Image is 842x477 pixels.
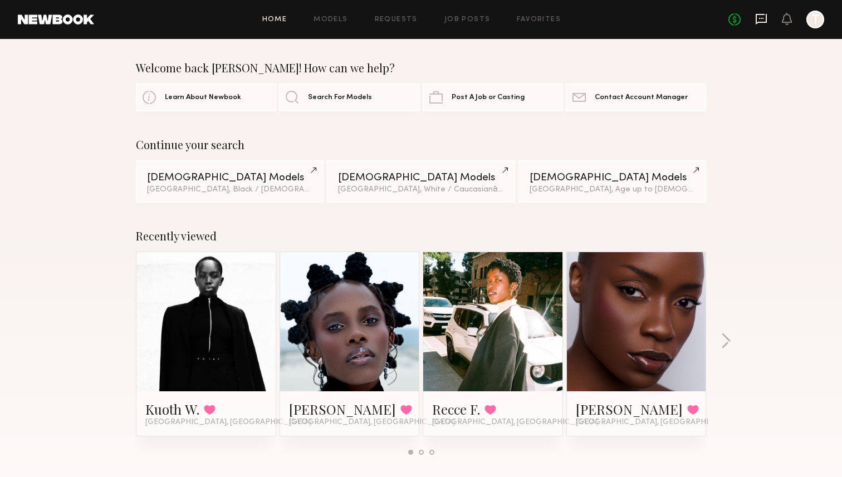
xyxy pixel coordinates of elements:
a: Contact Account Manager [566,83,706,111]
a: Kuoth W. [145,400,199,418]
a: Search For Models [279,83,419,111]
a: T [806,11,824,28]
span: Learn About Newbook [165,94,241,101]
div: [GEOGRAPHIC_DATA], Black / [DEMOGRAPHIC_DATA] [147,186,312,194]
span: & 1 other filter [493,186,541,193]
span: [GEOGRAPHIC_DATA], [GEOGRAPHIC_DATA] [145,418,311,427]
a: Models [314,16,347,23]
a: Job Posts [444,16,491,23]
div: [GEOGRAPHIC_DATA], White / Caucasian [338,186,503,194]
span: Post A Job or Casting [452,94,525,101]
a: Recce F. [432,400,480,418]
span: [GEOGRAPHIC_DATA], [GEOGRAPHIC_DATA] [289,418,455,427]
a: [DEMOGRAPHIC_DATA] Models[GEOGRAPHIC_DATA], Black / [DEMOGRAPHIC_DATA] [136,160,324,203]
a: [PERSON_NAME] [576,400,683,418]
div: [DEMOGRAPHIC_DATA] Models [147,173,312,183]
span: Contact Account Manager [595,94,688,101]
div: Welcome back [PERSON_NAME]! How can we help? [136,61,706,75]
span: [GEOGRAPHIC_DATA], [GEOGRAPHIC_DATA] [432,418,598,427]
div: Continue your search [136,138,706,151]
div: [DEMOGRAPHIC_DATA] Models [530,173,695,183]
a: Learn About Newbook [136,83,276,111]
span: [GEOGRAPHIC_DATA], [GEOGRAPHIC_DATA] [576,418,742,427]
a: Favorites [517,16,561,23]
a: [PERSON_NAME] [289,400,396,418]
a: [DEMOGRAPHIC_DATA] Models[GEOGRAPHIC_DATA], Age up to [DEMOGRAPHIC_DATA]. [518,160,706,203]
div: [GEOGRAPHIC_DATA], Age up to [DEMOGRAPHIC_DATA]. [530,186,695,194]
a: [DEMOGRAPHIC_DATA] Models[GEOGRAPHIC_DATA], White / Caucasian&1other filter [327,160,515,203]
a: Post A Job or Casting [423,83,563,111]
span: Search For Models [308,94,372,101]
div: [DEMOGRAPHIC_DATA] Models [338,173,503,183]
a: Home [262,16,287,23]
a: Requests [375,16,418,23]
div: Recently viewed [136,229,706,243]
